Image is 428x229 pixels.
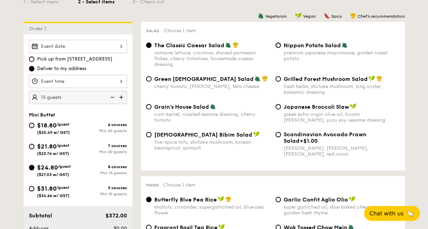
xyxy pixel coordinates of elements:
input: Japanese Broccoli Slawgreek extra virgin olive oil, kizami [PERSON_NAME], yuzu soy-sesame dressing [275,104,281,109]
span: Chat with us [369,210,403,217]
span: Mains [146,183,159,188]
span: $21.80 [37,143,57,150]
span: /guest [57,122,69,127]
span: $18.80 [37,122,57,129]
input: Nippon Potato Saladpremium japanese mayonnaise, golden russet potato [275,42,281,48]
span: ($20.49 w/ GST) [37,130,70,135]
div: romaine lettuce, croutons, shaved parmesan flakes, cherry tomatoes, housemade caesar dressing [154,50,270,67]
div: Min 15 guests [78,171,127,175]
span: /guest [57,185,69,190]
div: greek extra virgin olive oil, kizami [PERSON_NAME], yuzu soy-sesame dressing [284,111,399,123]
div: five-spice tofu, shiitake mushroom, korean beansprout, spinach [154,139,270,151]
span: The Classic Caesar Salad [154,42,224,49]
span: ($27.03 w/ GST) [37,172,69,177]
span: /guest [57,143,69,148]
input: $21.80/guest($23.76 w/ GST)7 coursesMin 20 guests [29,144,34,149]
img: icon-chef-hat.a58ddaea.svg [225,196,232,202]
input: Number of guests [29,91,127,104]
input: $31.80/guest($34.66 w/ GST)9 coursesMin 10 guests [29,186,34,191]
img: icon-vegan.f8ff3823.svg [368,75,375,82]
div: Min 20 guests [78,149,127,154]
div: [PERSON_NAME], [PERSON_NAME], [PERSON_NAME], red onion [284,145,399,157]
span: Butterfly Blue Pea Rice [154,196,217,203]
span: Choose 1 item [163,182,195,188]
span: Pick up from [STREET_ADDRESS] [37,56,112,63]
img: icon-reduce.1d2dbef1.svg [107,91,117,104]
span: ($34.66 w/ GST) [37,193,69,198]
input: The Classic Caesar Saladromaine lettuce, croutons, shaved parmesan flakes, cherry tomatoes, house... [146,42,152,48]
span: ($23.76 w/ GST) [37,151,69,156]
img: icon-vegetarian.fe4039eb.svg [210,103,216,109]
span: Grain's House Salad [154,104,209,110]
span: Chef's recommendation [358,14,405,19]
span: Mini Buffet [29,112,55,118]
img: icon-vegan.f8ff3823.svg [253,131,260,137]
img: icon-vegan.f8ff3823.svg [218,196,224,202]
span: Subtotal [29,212,52,219]
button: Chat with us🦙 [364,206,420,221]
img: icon-chef-hat.a58ddaea.svg [233,42,239,48]
span: Japanese Broccoli Slaw [284,104,349,110]
div: premium japanese mayonnaise, golden russet potato [284,50,399,61]
div: Min 10 guests [78,192,127,196]
span: $24.80 [37,164,58,171]
span: +$1.00 [300,138,318,144]
div: cherry tomato, [PERSON_NAME], feta cheese [154,84,270,89]
img: icon-vegetarian.fe4039eb.svg [225,42,231,48]
span: $31.80 [37,185,57,192]
img: icon-vegetarian.fe4039eb.svg [258,13,264,19]
span: Vegan [303,14,316,19]
span: Order 1 [29,26,49,32]
div: 9 courses [78,186,127,190]
div: 7 courses [78,143,127,148]
img: icon-vegan.f8ff3823.svg [349,196,355,202]
span: Nippon Potato Salad [284,42,341,49]
input: Grain's House Saladcorn kernel, roasted sesame dressing, cherry tomato [146,104,152,109]
span: Salad [146,29,159,33]
span: Green [DEMOGRAPHIC_DATA] Salad [154,76,254,82]
span: Garlic Confit Aglio Olio [284,196,348,203]
div: shallots, coriander, supergarlicfied oil, blue pea flower [154,204,270,216]
input: $18.80/guest($20.49 w/ GST)6 coursesMin 20 guests [29,123,34,128]
div: super garlicfied oil, slow baked cherry tomatoes, garden fresh thyme [284,204,399,216]
input: Deliver to my address [29,66,34,71]
div: 6 courses [78,122,127,127]
input: Event time [29,75,127,88]
input: $24.80/guest($27.03 w/ GST)8 coursesMin 15 guests [29,165,34,170]
img: icon-vegan.f8ff3823.svg [350,103,356,109]
span: [DEMOGRAPHIC_DATA] Bibim Salad [154,131,252,138]
input: Butterfly Blue Pea Riceshallots, coriander, supergarlicfied oil, blue pea flower [146,197,152,202]
span: Vegetarian [265,14,287,19]
span: $372.00 [105,212,127,219]
div: 8 courses [78,164,127,169]
input: Pick up from [STREET_ADDRESS] [29,56,34,62]
input: Garlic Confit Aglio Oliosuper garlicfied oil, slow baked cherry tomatoes, garden fresh thyme [275,197,281,202]
img: icon-vegetarian.fe4039eb.svg [254,75,260,82]
span: Choose 1 item [163,28,196,34]
span: Deliver to my address [37,65,86,72]
div: fresh herbs, shiitake mushroom, king oyster, balsamic dressing [284,84,399,95]
img: icon-chef-hat.a58ddaea.svg [350,13,356,19]
input: Grilled Forest Mushroom Saladfresh herbs, shiitake mushroom, king oyster, balsamic dressing [275,76,281,82]
span: 🦙 [406,210,414,217]
div: Min 20 guests [78,128,127,133]
img: icon-chef-hat.a58ddaea.svg [262,75,268,82]
input: [DEMOGRAPHIC_DATA] Bibim Saladfive-spice tofu, shiitake mushroom, korean beansprout, spinach [146,132,152,137]
img: icon-vegan.f8ff3823.svg [295,13,302,19]
img: icon-vegetarian.fe4039eb.svg [342,42,348,48]
input: Event date [29,40,127,53]
div: corn kernel, roasted sesame dressing, cherry tomato [154,111,270,123]
span: Scandinavian Avocado Prawn Salad [284,131,366,144]
input: Green [DEMOGRAPHIC_DATA] Saladcherry tomato, [PERSON_NAME], feta cheese [146,76,152,82]
img: icon-chef-hat.a58ddaea.svg [376,75,382,82]
img: icon-spicy.37a8142b.svg [324,13,330,19]
span: /guest [58,164,71,169]
img: icon-add.58712e84.svg [117,91,127,104]
span: Spicy [331,14,342,19]
span: Grilled Forest Mushroom Salad [284,76,368,82]
input: Scandinavian Avocado Prawn Salad+$1.00[PERSON_NAME], [PERSON_NAME], [PERSON_NAME], red onion [275,132,281,137]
